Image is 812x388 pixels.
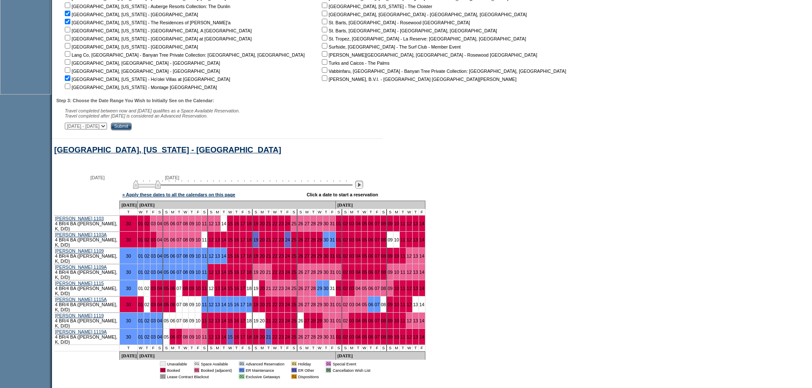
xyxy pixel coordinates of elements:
a: 04 [355,270,361,275]
a: 08 [381,302,386,307]
a: 03 [349,237,354,242]
a: 26 [298,221,303,226]
a: 13 [413,253,418,259]
a: 02 [343,221,348,226]
a: 14 [419,237,425,242]
a: 13 [215,302,220,307]
a: 14 [419,221,425,226]
a: 10 [196,253,201,259]
a: 31 [330,221,335,226]
a: 05 [362,270,367,275]
a: 12 [407,253,412,259]
a: 03 [349,253,354,259]
a: 16 [234,286,239,291]
a: 06 [170,253,175,259]
a: 16 [234,253,239,259]
a: 02 [144,302,150,307]
a: 13 [215,270,220,275]
a: 19 [253,286,258,291]
a: 05 [164,286,169,291]
a: 23 [279,221,284,226]
a: 11 [202,302,207,307]
a: 04 [355,221,361,226]
a: 05 [362,302,367,307]
a: 09 [189,237,194,242]
a: 22 [272,221,277,226]
a: 18 [247,286,252,291]
a: 14 [419,302,425,307]
a: 09 [387,237,393,242]
a: 12 [208,221,214,226]
a: 10 [196,237,201,242]
a: 05 [164,221,169,226]
a: 13 [413,270,418,275]
a: 23 [279,286,284,291]
a: 08 [381,286,386,291]
a: 24 [285,270,290,275]
a: 30 [126,286,131,291]
a: 09 [387,253,393,259]
a: 03 [151,221,156,226]
a: 12 [208,270,214,275]
a: [PERSON_NAME] 1115 [55,281,104,286]
a: 21 [266,221,271,226]
a: 05 [164,302,169,307]
a: 05 [362,253,367,259]
a: 01 [138,221,143,226]
a: 17 [240,237,246,242]
a: 21 [266,237,271,242]
a: 11 [202,253,207,259]
a: 04 [157,270,162,275]
a: 15 [228,237,233,242]
a: 11 [400,253,405,259]
a: 29 [317,286,322,291]
a: 18 [247,270,252,275]
a: 24 [285,286,290,291]
a: 27 [304,302,309,307]
a: 04 [157,318,162,323]
a: 10 [196,270,201,275]
a: 30 [324,270,329,275]
a: 09 [189,286,194,291]
a: 27 [304,237,309,242]
a: 01 [336,221,341,226]
a: 07 [176,302,182,307]
a: 03 [151,237,156,242]
a: 22 [272,253,277,259]
a: 11 [202,237,207,242]
a: 26 [298,253,303,259]
a: 16 [234,270,239,275]
a: 03 [151,318,156,323]
a: 11 [202,318,207,323]
a: 30 [324,253,329,259]
a: 13 [413,302,418,307]
a: 28 [311,270,316,275]
a: 27 [304,270,309,275]
a: 20 [260,237,265,242]
a: 21 [266,286,271,291]
input: Submit [111,123,132,130]
a: 18 [247,302,252,307]
a: 23 [279,302,284,307]
a: 05 [362,237,367,242]
a: 25 [292,221,297,226]
a: 30 [324,221,329,226]
a: 20 [260,221,265,226]
a: 14 [221,302,226,307]
a: 19 [253,221,258,226]
a: 22 [272,270,277,275]
a: 11 [400,302,405,307]
a: [PERSON_NAME] 1109A [55,264,107,270]
a: 08 [183,318,188,323]
a: 28 [311,302,316,307]
a: 17 [240,270,246,275]
a: 20 [260,302,265,307]
a: 09 [189,302,194,307]
a: 08 [183,237,188,242]
a: 07 [375,286,380,291]
a: 30 [126,237,131,242]
a: 10 [394,302,399,307]
a: 20 [260,286,265,291]
a: 25 [292,253,297,259]
a: 03 [151,253,156,259]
